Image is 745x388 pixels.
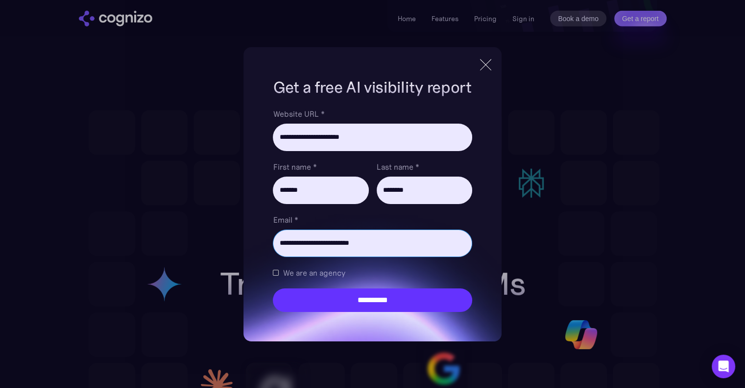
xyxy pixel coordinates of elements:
label: Last name * [377,161,472,173]
form: Brand Report Form [273,108,472,312]
label: First name * [273,161,368,173]
div: Open Intercom Messenger [712,355,735,378]
label: Website URL * [273,108,472,120]
h1: Get a free AI visibility report [273,77,472,98]
span: We are an agency [283,267,345,279]
label: Email * [273,214,472,226]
